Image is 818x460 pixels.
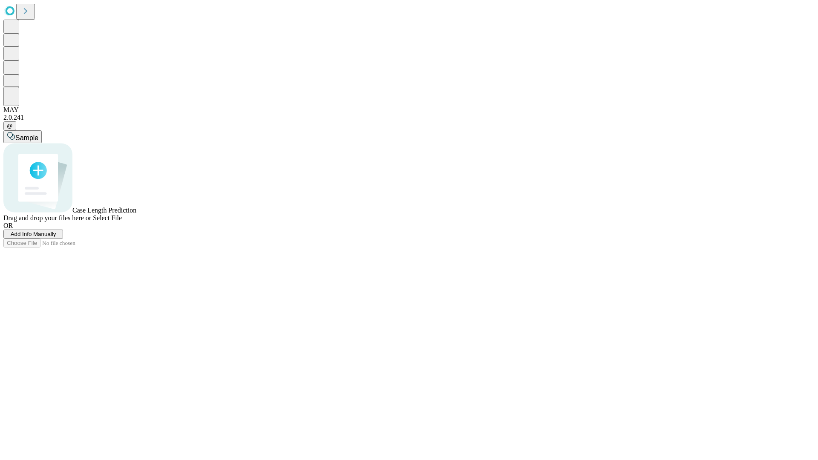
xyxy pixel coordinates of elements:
span: Add Info Manually [11,231,56,237]
div: MAY [3,106,815,114]
span: Select File [93,214,122,221]
span: @ [7,123,13,129]
button: Sample [3,130,42,143]
span: OR [3,222,13,229]
span: Sample [15,134,38,141]
span: Drag and drop your files here or [3,214,91,221]
button: @ [3,121,16,130]
div: 2.0.241 [3,114,815,121]
button: Add Info Manually [3,230,63,239]
span: Case Length Prediction [72,207,136,214]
